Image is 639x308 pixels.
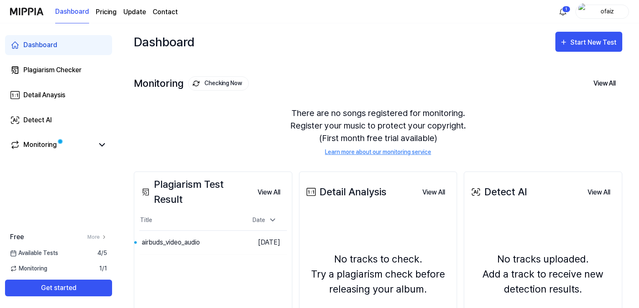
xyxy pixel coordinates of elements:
div: airbuds_video_audio [142,237,200,247]
a: Dashboard [5,35,112,55]
button: View All [581,184,617,201]
img: monitoring Icon [193,80,199,87]
div: No tracks uploaded. Add a track to receive new detection results. [469,252,617,297]
a: Learn more about our monitoring service [325,148,431,157]
a: Detail Anaysis [5,85,112,105]
button: View All [251,184,287,201]
div: No tracks to check. Try a plagiarism check before releasing your album. [304,252,452,297]
span: 1 / 1 [99,264,107,273]
button: Get started [5,280,112,296]
button: View All [587,75,622,92]
td: [DATE] [243,230,287,254]
a: Update [123,7,146,17]
div: Dashboard [134,32,194,52]
a: Plagiarism Checker [5,60,112,80]
a: Monitoring [10,140,94,150]
div: There are no songs registered for monitoring. Register your music to protect your copyright. (Fir... [134,97,622,167]
img: 알림 [558,7,568,17]
div: Monitoring [23,140,57,150]
a: Contact [153,7,178,17]
div: Plagiarism Test Result [139,177,251,207]
div: Detail Anaysis [23,90,65,100]
img: profile [578,3,588,20]
button: Checking Now [188,76,249,91]
span: Available Tests [10,249,58,258]
button: View All [416,184,452,201]
div: Dashboard [23,40,57,50]
button: profileofaiz [575,5,629,19]
a: Dashboard [55,0,89,23]
div: Detect AI [469,184,527,199]
button: 알림1 [556,5,570,18]
div: Date [249,213,280,227]
div: Monitoring [134,76,249,91]
a: Pricing [96,7,117,17]
div: Plagiarism Checker [23,65,82,75]
button: Start New Test [555,32,622,52]
a: Detect AI [5,110,112,130]
span: Free [10,232,24,242]
div: ofaiz [591,7,624,16]
span: Monitoring [10,264,47,273]
div: Start New Test [570,37,618,48]
div: Detail Analysis [304,184,386,199]
div: Detect AI [23,115,52,125]
span: 4 / 5 [97,249,107,258]
th: Title [139,210,243,230]
a: More [87,233,107,241]
div: 1 [562,6,570,13]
